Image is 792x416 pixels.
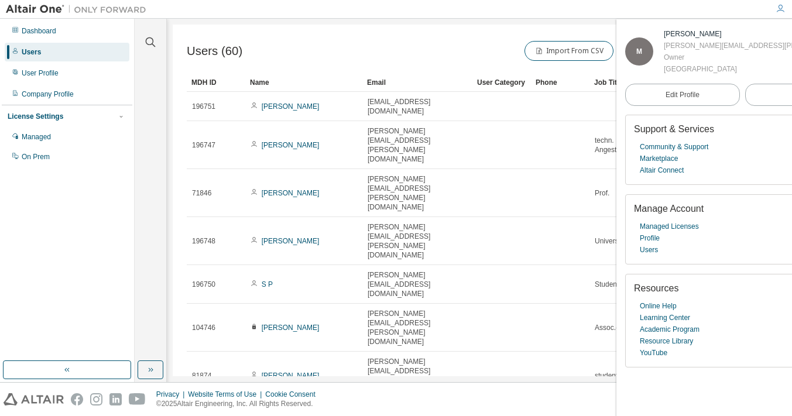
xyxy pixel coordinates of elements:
span: [PERSON_NAME][EMAIL_ADDRESS][DOMAIN_NAME] [368,270,467,298]
div: Privacy [156,390,188,399]
span: Edit Profile [666,90,700,99]
span: Manage Account [634,204,704,214]
a: [PERSON_NAME] [262,141,320,149]
a: S P [262,280,273,288]
div: MDH ID [191,73,241,92]
div: User Profile [22,68,59,78]
span: Prof. [595,188,609,198]
span: 71846 [192,188,211,198]
a: Online Help [640,300,677,312]
span: [PERSON_NAME][EMAIL_ADDRESS][PERSON_NAME][DOMAIN_NAME] [368,357,467,394]
span: student [595,371,618,380]
div: Dashboard [22,26,56,36]
p: © 2025 Altair Engineering, Inc. All Rights Reserved. [156,399,323,409]
img: instagram.svg [90,393,102,405]
a: YouTube [640,347,667,359]
a: [PERSON_NAME] [262,324,320,332]
img: youtube.svg [129,393,146,405]
span: 196750 [192,280,215,289]
span: [PERSON_NAME][EMAIL_ADDRESS][PERSON_NAME][DOMAIN_NAME] [368,309,467,346]
span: [EMAIL_ADDRESS][DOMAIN_NAME] [368,97,467,116]
span: Universitätsassistent [595,236,659,246]
span: M [636,47,642,56]
div: Email [367,73,468,92]
a: [PERSON_NAME] [262,372,320,380]
div: Cookie Consent [265,390,322,399]
span: 196751 [192,102,215,111]
div: On Prem [22,152,50,161]
span: [PERSON_NAME][EMAIL_ADDRESS][PERSON_NAME][DOMAIN_NAME] [368,222,467,260]
a: Users [640,244,658,256]
span: Assoc.-Prof. [595,323,633,332]
span: 196747 [192,140,215,150]
div: Phone [536,73,585,92]
span: Support & Services [634,124,714,134]
div: Company Profile [22,90,74,99]
span: [PERSON_NAME][EMAIL_ADDRESS][PERSON_NAME][DOMAIN_NAME] [368,174,467,212]
span: Student [595,280,619,289]
a: Profile [640,232,660,244]
img: linkedin.svg [109,393,122,405]
span: 196748 [192,236,215,246]
a: [PERSON_NAME] [262,102,320,111]
a: Academic Program [640,324,700,335]
div: Job Title [594,73,643,92]
div: License Settings [8,112,63,121]
span: 104746 [192,323,215,332]
a: Edit Profile [625,84,740,106]
a: [PERSON_NAME] [262,237,320,245]
div: Name [250,73,358,92]
img: Altair One [6,4,152,15]
button: Import From CSV [524,41,613,61]
span: techn. Angestellter [595,136,643,154]
div: Managed [22,132,51,142]
a: Learning Center [640,312,690,324]
a: Marketplace [640,153,678,164]
a: [PERSON_NAME] [262,189,320,197]
span: 81874 [192,371,211,380]
span: Users (60) [187,44,242,58]
span: [PERSON_NAME][EMAIL_ADDRESS][PERSON_NAME][DOMAIN_NAME] [368,126,467,164]
div: User Category [477,73,526,92]
span: Resources [634,283,678,293]
img: altair_logo.svg [4,393,64,405]
div: Users [22,47,41,57]
a: Altair Connect [640,164,684,176]
a: Community & Support [640,141,708,153]
a: Managed Licenses [640,221,699,232]
div: Website Terms of Use [188,390,265,399]
img: facebook.svg [71,393,83,405]
a: Resource Library [640,335,693,347]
